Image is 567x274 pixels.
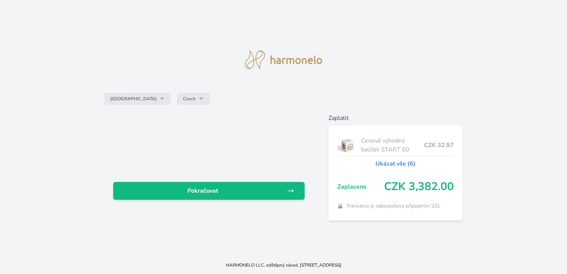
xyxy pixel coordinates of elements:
[110,96,157,102] span: [GEOGRAPHIC_DATA]
[384,180,454,193] span: CZK 3,382.00
[104,93,171,105] button: [GEOGRAPHIC_DATA]
[177,93,210,105] button: Czech
[113,182,304,200] a: Pokračovat
[346,202,441,210] span: Transakce je zabezpečena připojením SSL
[245,50,322,69] img: logo.svg
[376,159,416,168] a: Ukázat vše (6)
[337,182,384,191] span: Zaplaceno
[183,96,196,102] span: Czech
[328,114,463,123] h6: Zaplatit
[424,141,454,150] span: CZK 32.97
[119,186,286,195] span: Pokračovat
[361,136,424,154] span: Cenově výhodný balíček START 60
[337,136,358,154] img: start.jpg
